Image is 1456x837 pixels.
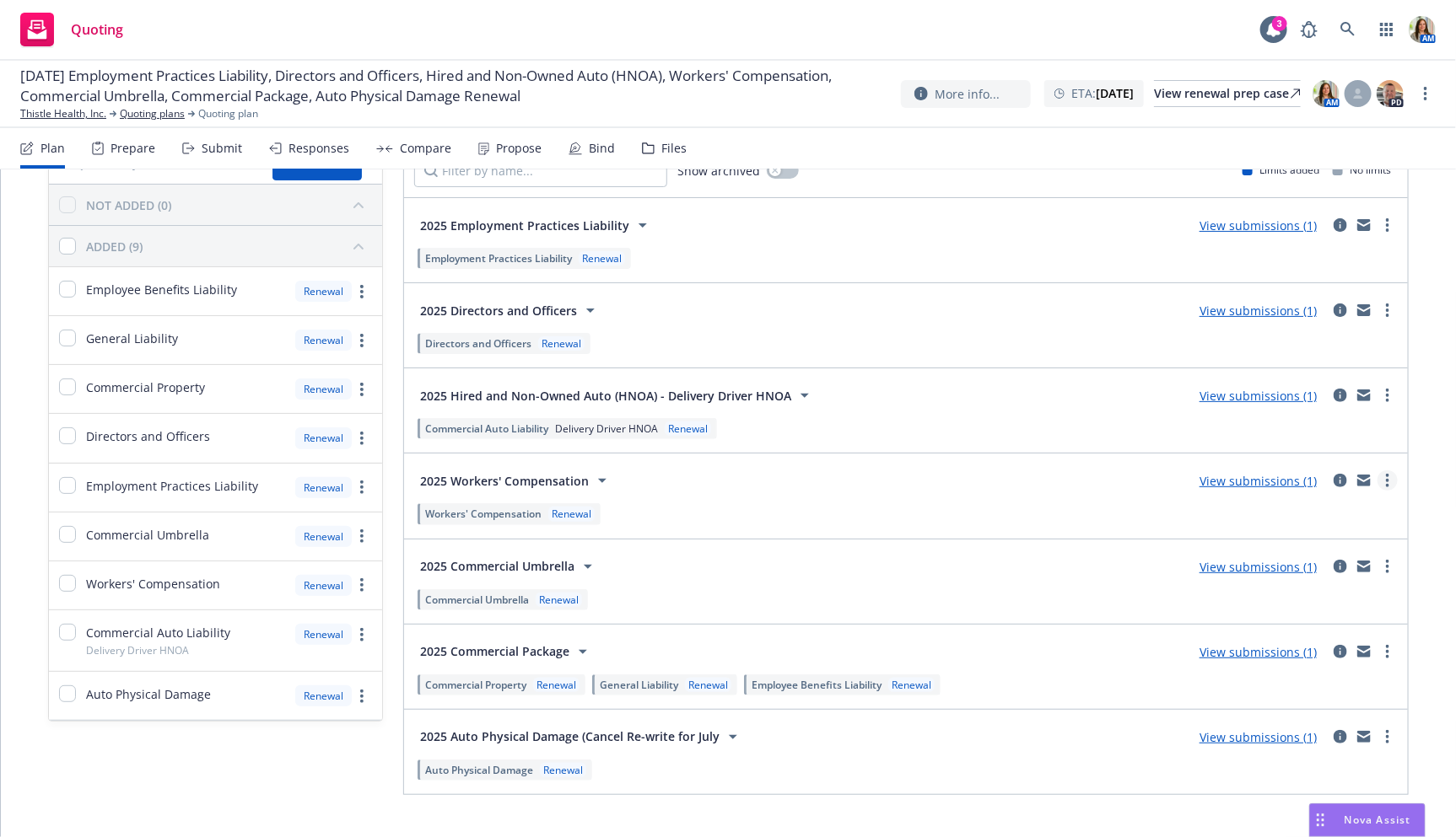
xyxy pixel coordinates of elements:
a: Quoting [13,6,130,53]
a: more [352,477,372,497]
div: Renewal [538,336,585,351]
a: mail [1354,215,1374,235]
div: Renewal [295,330,352,351]
div: Bind [589,142,615,155]
span: Show archived [677,162,760,180]
a: more [352,526,372,546]
div: Responses [289,142,349,155]
span: 2025 Directors and Officers [420,302,577,319]
a: more [1378,727,1398,747]
span: Employee Benefits Liability [752,678,882,692]
div: 3 [1272,16,1287,31]
a: circleInformation [1330,300,1351,320]
a: View renewal prep case [1154,80,1301,107]
span: 2025 Workers' Compensation [420,472,589,490]
button: 2025 Employment Practices Liability [414,208,659,242]
span: Quoting plan [198,106,258,121]
div: Renewal [295,281,352,302]
span: General Liability [86,330,178,347]
a: more [352,625,372,645]
div: Propose [496,142,542,155]
span: Directors and Officers [425,336,531,351]
div: Renewal [295,685,352,706]
span: 2025 Commercial Package [420,642,569,660]
div: Renewal [533,678,580,692]
span: General Liability [600,678,678,692]
a: Switch app [1370,13,1404,46]
a: more [352,330,372,351]
button: ADDED (9) [86,233,372,260]
a: View submissions (1) [1200,473,1317,489]
div: Renewal [548,507,595,521]
span: Commercial Property [86,378,205,396]
input: Filter by name... [414,153,667,187]
div: Renewal [295,378,352,400]
div: View renewal prep case [1154,81,1301,106]
button: 2025 Commercial Umbrella [414,550,604,583]
div: Prepare [111,142,155,155]
span: Workers' Compensation [425,507,542,521]
div: NOT ADDED (0) [86,196,171,214]
div: Limits added [1243,163,1319,177]
a: mail [1354,385,1374,405]
div: Renewal [295,624,352,645]
a: Report a Bug [1292,13,1326,46]
span: Commercial Auto Liability [425,421,548,436]
div: Submit [202,142,242,155]
div: Renewal [295,575,352,596]
a: View submissions (1) [1200,729,1317,745]
button: 2025 Hired and Non-Owned Auto (HNOA) - Delivery Driver HNOA [414,378,821,412]
a: more [1378,215,1398,235]
a: circleInformation [1330,215,1351,235]
a: Search [1331,13,1365,46]
a: circleInformation [1330,641,1351,662]
a: Thistle Health, Inc. [20,106,106,121]
div: Compare [400,142,451,155]
span: Auto Physical Damage [425,763,533,777]
div: Renewal [540,763,586,777]
span: More info... [935,85,1000,103]
a: mail [1354,470,1374,491]
div: Renewal [888,678,935,692]
strong: [DATE] [1096,85,1134,101]
button: 2025 Directors and Officers [414,293,607,327]
a: View submissions (1) [1200,388,1317,404]
a: View submissions (1) [1200,303,1317,319]
div: Renewal [536,593,582,607]
a: mail [1354,556,1374,577]
img: photo [1313,80,1340,107]
span: ETA : [1071,84,1134,102]
span: Commercial Property [425,678,526,692]
span: Commercial Auto Liability [86,624,230,641]
a: Quoting plans [120,106,185,121]
span: Directors and Officers [86,427,210,445]
a: mail [1354,727,1374,747]
span: Auto Physical Damage [86,685,211,703]
span: Quoting [71,23,123,36]
div: No limits [1333,163,1391,177]
a: more [1378,300,1398,320]
a: circleInformation [1330,470,1351,491]
button: 2025 Workers' Compensation [414,464,618,497]
span: Employment Practices Liability [86,477,258,495]
a: more [352,379,372,400]
span: Commercial Umbrella [425,593,529,607]
div: Renewal [295,526,352,547]
span: Nova Assist [1345,813,1411,827]
a: circleInformation [1330,727,1351,747]
span: [DATE] Employment Practices Liability, Directors and Officers, Hired and Non-Owned Auto (HNOA), W... [20,66,887,106]
div: Drag to move [1310,804,1331,836]
span: Delivery Driver HNOA [555,421,658,436]
a: more [1378,385,1398,405]
span: Workers' Compensation [86,575,220,593]
a: View submissions (1) [1200,217,1317,233]
button: 2025 Auto Physical Damage (Cancel Re-write for July [414,720,749,754]
button: NOT ADDED (0) [86,191,372,218]
a: View submissions (1) [1200,644,1317,660]
div: Renewal [295,427,352,448]
a: mail [1354,300,1374,320]
a: more [1378,641,1398,662]
div: ADDED (9) [86,238,143,255]
a: more [352,428,372,448]
div: Plan [40,142,65,155]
